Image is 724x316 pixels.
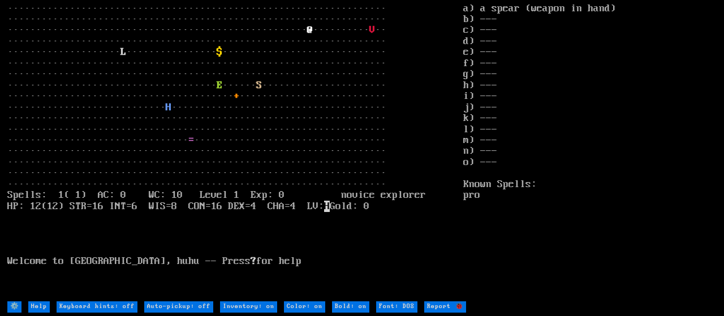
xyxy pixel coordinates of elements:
input: ⚙️ [7,301,21,312]
mark: H [324,201,330,212]
font: V [369,24,375,36]
input: Auto-pickup: off [144,301,213,312]
font: @ [307,24,313,36]
input: Inventory: on [220,301,277,312]
b: ? [251,256,256,267]
font: = [188,135,194,146]
font: H [166,102,171,113]
input: Color: on [284,301,325,312]
font: + [234,90,239,102]
input: Keyboard hints: off [57,301,137,312]
input: Bold: on [332,301,369,312]
font: E [217,80,222,91]
font: $ [217,46,222,58]
input: Font: DOS [376,301,417,312]
larn: ··································································· ·····························... [7,3,463,300]
font: S [256,80,262,91]
stats: a) a spear (weapon in hand) b) --- c) --- d) --- e) --- f) --- g) --- h) --- i) --- j) --- k) ---... [463,3,717,300]
font: L [120,46,126,58]
input: Report 🐞 [424,301,466,312]
input: Help [28,301,50,312]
